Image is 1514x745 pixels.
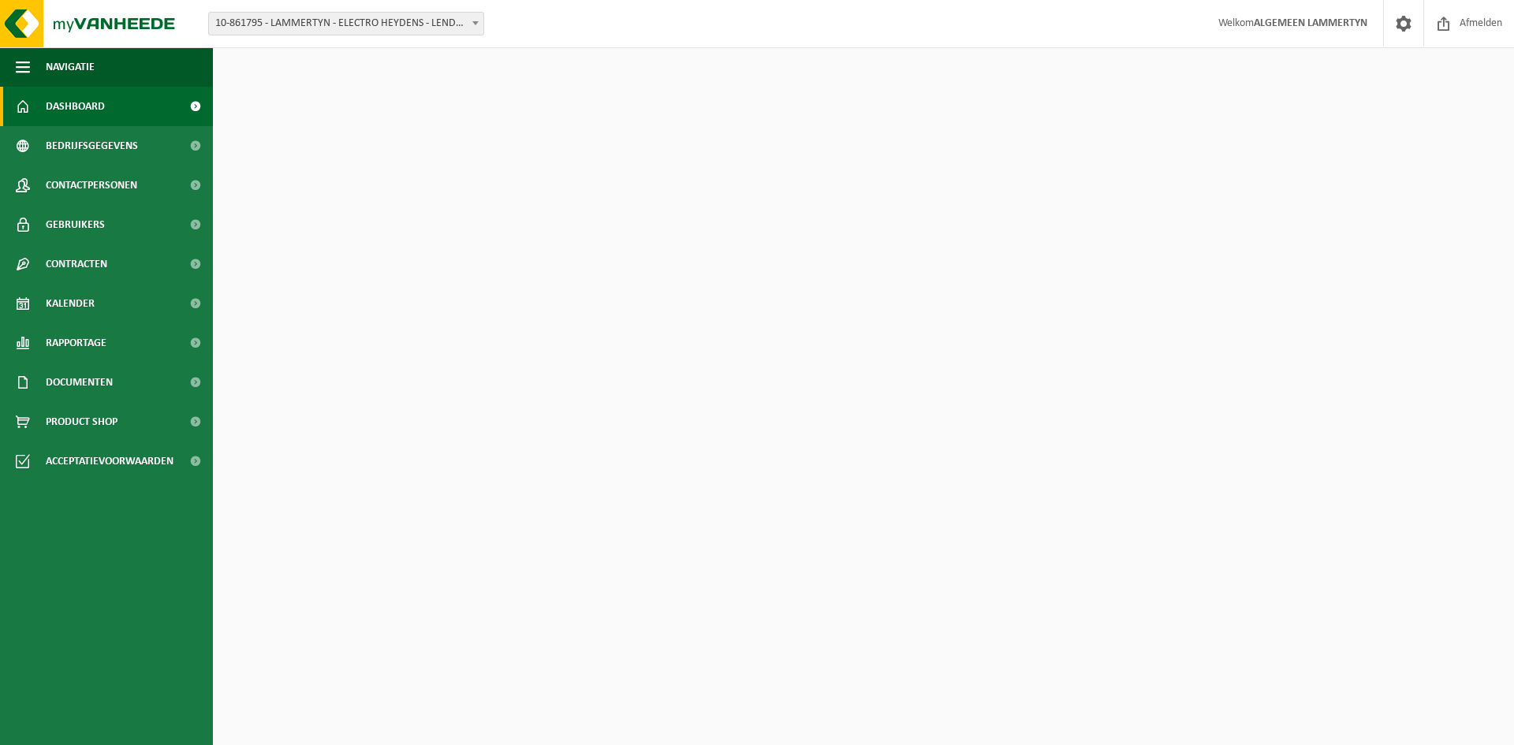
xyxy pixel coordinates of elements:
[46,402,117,441] span: Product Shop
[46,323,106,363] span: Rapportage
[208,12,484,35] span: 10-861795 - LAMMERTYN - ELECTRO HEYDENS - LENDELEDE
[46,441,173,481] span: Acceptatievoorwaarden
[1254,17,1367,29] strong: ALGEMEEN LAMMERTYN
[46,87,105,126] span: Dashboard
[46,126,138,166] span: Bedrijfsgegevens
[209,13,483,35] span: 10-861795 - LAMMERTYN - ELECTRO HEYDENS - LENDELEDE
[46,47,95,87] span: Navigatie
[46,244,107,284] span: Contracten
[46,363,113,402] span: Documenten
[46,166,137,205] span: Contactpersonen
[46,205,105,244] span: Gebruikers
[46,284,95,323] span: Kalender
